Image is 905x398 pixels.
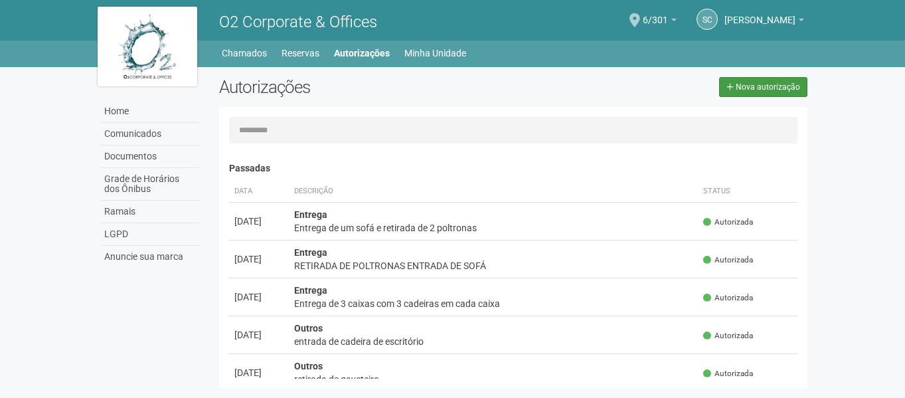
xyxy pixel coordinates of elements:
[703,254,753,266] span: Autorizada
[101,100,199,123] a: Home
[719,77,807,97] a: Nova autorização
[101,223,199,246] a: LGPD
[294,373,693,386] div: retirada de gaveteiro
[724,2,795,25] span: Simone Cristina Sanches Anzanel
[234,215,284,228] div: [DATE]
[643,17,677,27] a: 6/301
[724,17,804,27] a: [PERSON_NAME]
[404,44,466,62] a: Minha Unidade
[101,201,199,223] a: Ramais
[703,368,753,379] span: Autorizada
[697,9,718,30] a: SC
[234,328,284,342] div: [DATE]
[234,290,284,304] div: [DATE]
[334,44,390,62] a: Autorizações
[703,330,753,342] span: Autorizada
[736,82,800,92] span: Nova autorização
[698,181,797,203] th: Status
[282,44,319,62] a: Reservas
[294,209,327,220] strong: Entrega
[294,297,693,310] div: Entrega de 3 caixas com 3 cadeiras em cada caixa
[219,77,503,97] h2: Autorizações
[222,44,267,62] a: Chamados
[101,146,199,168] a: Documentos
[289,181,699,203] th: Descrição
[294,361,323,371] strong: Outros
[294,335,693,348] div: entrada de cadeira de escritório
[703,292,753,304] span: Autorizada
[643,2,668,25] span: 6/301
[294,259,693,272] div: RETIRADA DE POLTRONAS ENTRADA DE SOFÁ
[294,247,327,258] strong: Entrega
[98,7,197,86] img: logo.jpg
[234,366,284,379] div: [DATE]
[294,221,693,235] div: Entrega de um sofá e retirada de 2 poltronas
[294,323,323,334] strong: Outros
[101,123,199,146] a: Comunicados
[229,163,798,173] h4: Passadas
[294,285,327,296] strong: Entrega
[703,217,753,228] span: Autorizada
[229,181,289,203] th: Data
[234,252,284,266] div: [DATE]
[101,246,199,268] a: Anuncie sua marca
[101,168,199,201] a: Grade de Horários dos Ônibus
[219,13,377,31] span: O2 Corporate & Offices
